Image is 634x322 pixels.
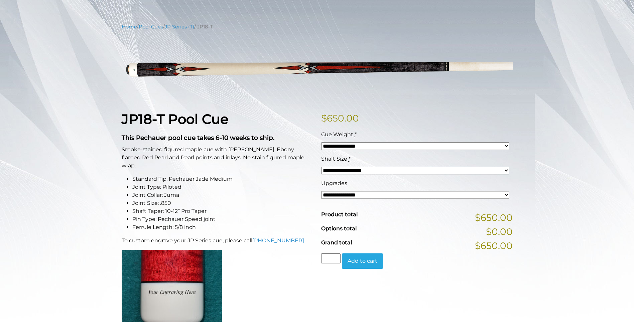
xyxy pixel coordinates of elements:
bdi: 650.00 [321,112,359,124]
li: Joint Size: .850 [132,199,313,207]
p: To custom engrave your JP Series cue, please call [122,237,313,245]
li: Shaft Taper: 10-12” Pro Taper [132,207,313,215]
button: Add to cart [342,253,383,269]
span: Grand total [321,239,352,246]
abbr: required [355,131,357,138]
p: Smoke-stained figured maple cue with [PERSON_NAME]. Ebony framed Red Pearl and Pearl points and i... [122,146,313,170]
li: Pin Type: Pechauer Speed joint [132,215,313,223]
li: Joint Type: Piloted [132,183,313,191]
a: Home [122,24,137,30]
span: Cue Weight [321,131,353,138]
nav: Breadcrumb [122,23,513,30]
li: Ferrule Length: 5/8 inch [132,223,313,231]
span: Options total [321,225,357,232]
span: Product total [321,211,358,218]
a: [PHONE_NUMBER]. [252,237,305,244]
span: Shaft Size [321,156,347,162]
input: Product quantity [321,253,341,263]
img: jp18-T.png [122,35,513,101]
span: $0.00 [486,225,513,239]
a: Pool Cues [139,24,163,30]
li: Joint Collar: Juma [132,191,313,199]
abbr: required [349,156,351,162]
a: JP Series (T) [165,24,194,30]
span: $650.00 [475,211,513,225]
strong: JP18-T Pool Cue [122,111,228,127]
strong: This Pechauer pool cue takes 6-10 weeks to ship. [122,134,274,142]
span: Upgrades [321,180,347,186]
span: $650.00 [475,239,513,253]
span: $ [321,112,327,124]
li: Standard Tip: Pechauer Jade Medium [132,175,313,183]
